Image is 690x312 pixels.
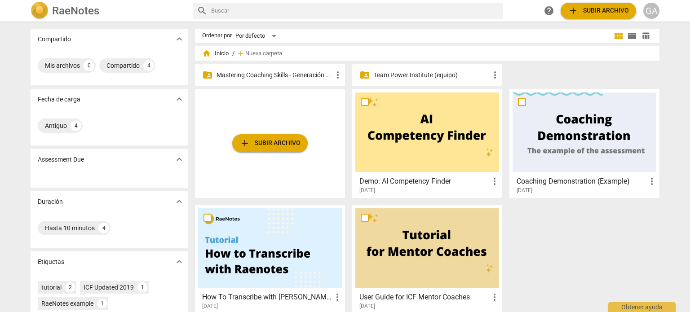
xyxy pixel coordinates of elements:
[646,176,657,187] span: more_vert
[613,31,624,41] span: view_module
[639,29,652,43] button: Tabla
[236,49,245,58] span: add
[202,292,332,303] h3: How To Transcribe with RaeNotes
[489,176,500,187] span: more_vert
[174,256,185,267] span: expand_more
[568,5,579,16] span: add
[31,2,186,20] a: LogoRaeNotes
[31,2,49,20] img: Logo
[137,282,147,292] div: 1
[643,3,659,19] button: GA
[65,282,75,292] div: 2
[174,196,185,207] span: expand_more
[490,70,500,80] span: more_vert
[38,197,63,207] p: Duración
[517,187,532,194] span: [DATE]
[174,154,185,165] span: expand_more
[232,134,308,152] button: Subir
[172,255,186,268] button: Mostrar más
[45,121,67,130] div: Antiguo
[232,50,234,57] span: /
[71,120,81,131] div: 4
[612,29,625,43] button: Cuadrícula
[38,95,80,104] p: Fecha de carga
[172,195,186,208] button: Mostrar más
[359,70,370,80] span: folder_shared
[202,49,229,58] span: Inicio
[143,60,154,71] div: 4
[45,61,80,70] div: Mis archivos
[172,32,186,46] button: Mostrar más
[45,224,95,233] div: Hasta 10 minutos
[211,4,500,18] input: Buscar
[245,50,282,57] span: Nueva carpeta
[641,31,650,40] span: table_chart
[174,34,185,44] span: expand_more
[359,176,489,187] h3: Demo: AI Competency Finder
[38,155,84,164] p: Assessment Due
[355,208,499,310] a: User Guide for ICF Mentor Coaches[DATE]
[202,303,218,310] span: [DATE]
[38,35,71,44] p: Compartido
[174,94,185,105] span: expand_more
[202,32,232,39] div: Ordenar por
[332,292,343,303] span: more_vert
[52,4,99,17] h2: RaeNotes
[217,70,332,80] p: Mastering Coaching Skills - Generación 31
[98,223,109,233] div: 4
[239,138,250,149] span: add
[608,302,676,312] div: Obtener ayuda
[97,299,107,308] div: 1
[202,70,213,80] span: folder_shared
[239,138,301,149] span: Subir archivo
[627,31,637,41] span: view_list
[513,92,656,194] a: Coaching Demonstration (Example)[DATE]
[106,61,140,70] div: Compartido
[198,208,342,310] a: How To Transcribe with [PERSON_NAME][DATE]
[202,49,211,58] span: home
[489,292,500,303] span: more_vert
[561,3,636,19] button: Subir
[332,70,343,80] span: more_vert
[84,60,94,71] div: 0
[41,299,93,308] div: RaeNotes example
[374,70,490,80] p: Team Power Institute (equipo)
[172,92,186,106] button: Mostrar más
[41,283,62,292] div: tutorial
[197,5,208,16] span: search
[84,283,134,292] div: ICF Updated 2019
[38,257,64,267] p: Etiquetas
[355,92,499,194] a: Demo: AI Competency Finder[DATE]
[359,303,375,310] span: [DATE]
[517,176,646,187] h3: Coaching Demonstration (Example)
[359,187,375,194] span: [DATE]
[172,153,186,166] button: Mostrar más
[625,29,639,43] button: Lista
[544,5,554,16] span: help
[359,292,489,303] h3: User Guide for ICF Mentor Coaches
[541,3,557,19] a: Obtener ayuda
[235,29,279,43] div: Por defecto
[568,5,629,16] span: Subir archivo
